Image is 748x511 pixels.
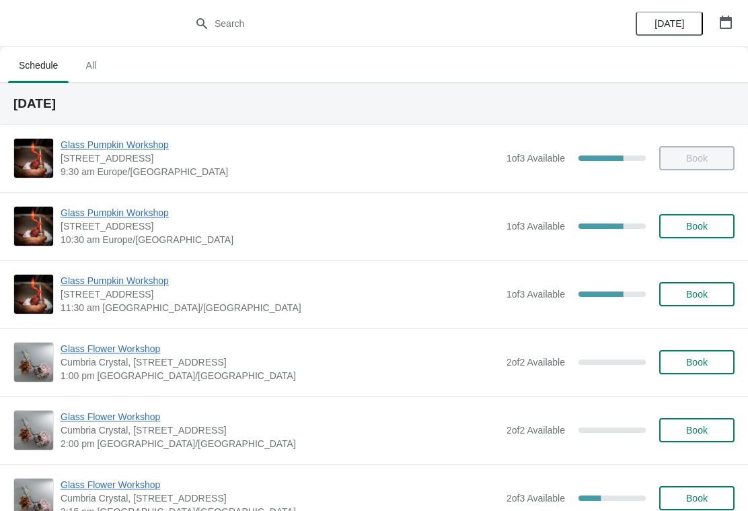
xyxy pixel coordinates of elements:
img: Glass Flower Workshop | Cumbria Crystal, Unit 4 Canal Street, Ulverston LA12 7LB, UK | 2:00 pm Eu... [14,411,53,450]
span: 2 of 2 Available [507,425,565,436]
span: 11:30 am [GEOGRAPHIC_DATA]/[GEOGRAPHIC_DATA] [61,301,500,314]
span: Glass Flower Workshop [61,342,500,355]
span: [STREET_ADDRESS] [61,287,500,301]
span: [STREET_ADDRESS] [61,151,500,165]
span: [STREET_ADDRESS] [61,219,500,233]
button: Book [659,214,735,238]
span: 2:00 pm [GEOGRAPHIC_DATA]/[GEOGRAPHIC_DATA] [61,437,500,450]
button: Book [659,418,735,442]
button: [DATE] [636,11,703,36]
span: Schedule [8,53,69,77]
span: Cumbria Crystal, [STREET_ADDRESS] [61,355,500,369]
button: Book [659,350,735,374]
span: 1:00 pm [GEOGRAPHIC_DATA]/[GEOGRAPHIC_DATA] [61,369,500,382]
span: 2 of 2 Available [507,357,565,368]
img: Glass Pumpkin Workshop | Cumbria Crystal, Canal Street, Ulverston LA12 7LB, UK | 11:30 am Europe/... [14,275,53,314]
span: Cumbria Crystal, [STREET_ADDRESS] [61,491,500,505]
span: Glass Pumpkin Workshop [61,206,500,219]
span: Book [686,289,708,300]
span: 1 of 3 Available [507,221,565,232]
img: Glass Pumpkin Workshop | Cumbria Crystal, Canal Street, Ulverston LA12 7LB, UK | 10:30 am Europe/... [14,207,53,246]
span: Cumbria Crystal, [STREET_ADDRESS] [61,423,500,437]
button: Book [659,282,735,306]
span: Book [686,221,708,232]
span: Book [686,425,708,436]
img: Glass Flower Workshop | Cumbria Crystal, Unit 4 Canal Street, Ulverston LA12 7LB, UK | 1:00 pm Eu... [14,343,53,382]
h2: [DATE] [13,97,735,110]
span: Glass Pumpkin Workshop [61,274,500,287]
span: Book [686,357,708,368]
span: Glass Pumpkin Workshop [61,138,500,151]
img: Glass Pumpkin Workshop | Cumbria Crystal, Canal Street, Ulverston LA12 7LB, UK | 9:30 am Europe/L... [14,139,53,178]
span: All [74,53,108,77]
button: Book [659,486,735,510]
span: 9:30 am Europe/[GEOGRAPHIC_DATA] [61,165,500,178]
span: [DATE] [654,18,684,29]
span: 1 of 3 Available [507,289,565,300]
span: 1 of 3 Available [507,153,565,164]
span: Book [686,493,708,504]
span: Glass Flower Workshop [61,410,500,423]
span: 10:30 am Europe/[GEOGRAPHIC_DATA] [61,233,500,246]
span: Glass Flower Workshop [61,478,500,491]
input: Search [214,11,561,36]
span: 2 of 3 Available [507,493,565,504]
